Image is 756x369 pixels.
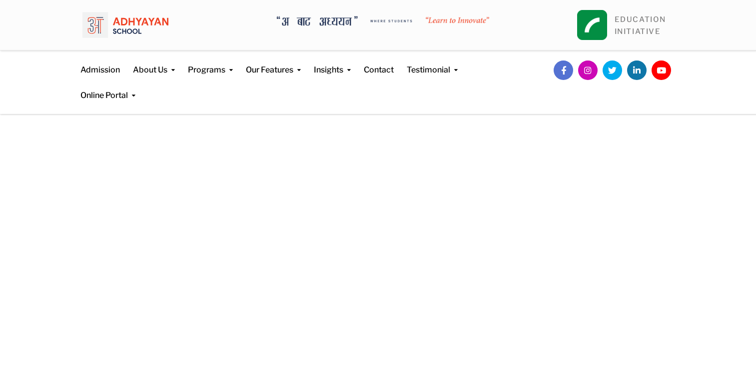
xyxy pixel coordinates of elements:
a: Our Features [246,50,301,76]
a: Contact [364,50,394,76]
a: EDUCATIONINITIATIVE [615,15,666,36]
img: logo [82,7,168,42]
a: About Us [133,50,175,76]
img: square_leapfrog [577,10,607,40]
a: Admission [80,50,120,76]
a: Online Portal [80,76,135,101]
img: A Bata Adhyayan where students learn to Innovate [277,16,489,26]
a: Insights [314,50,351,76]
a: Testimonial [407,50,458,76]
a: Programs [188,50,233,76]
